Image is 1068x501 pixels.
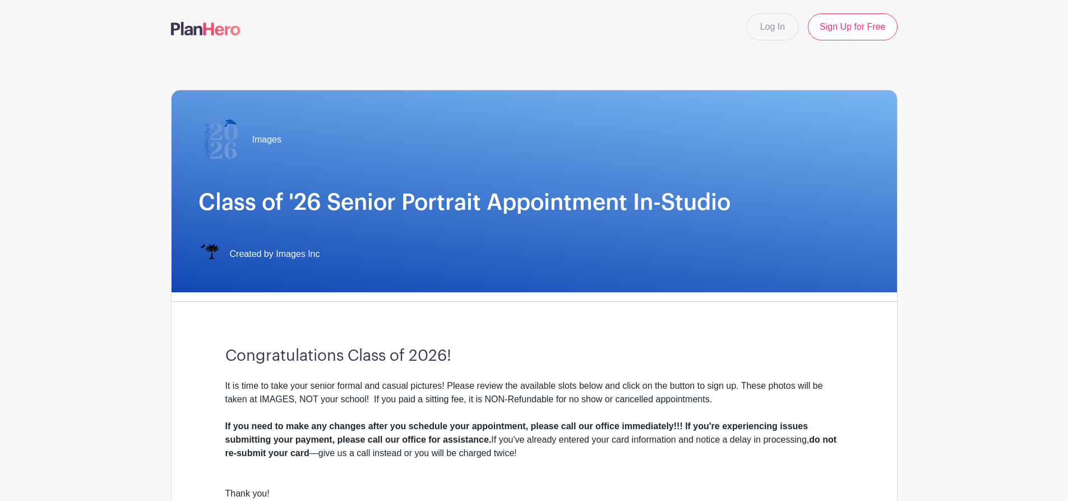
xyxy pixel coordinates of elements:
img: logo-507f7623f17ff9eddc593b1ce0a138ce2505c220e1c5a4e2b4648c50719b7d32.svg [171,22,241,35]
h1: Class of '26 Senior Portrait Appointment In-Studio [198,189,870,216]
div: If you've already entered your card information and notice a delay in processing, —give us a call... [225,420,843,460]
h3: Congratulations Class of 2026! [225,347,843,366]
a: Log In [746,13,799,40]
strong: do not re-submit your card [225,435,837,458]
img: IMAGES%20logo%20transparenT%20PNG%20s.png [198,243,221,265]
div: It is time to take your senior formal and casual pictures! Please review the available slots belo... [225,379,843,406]
span: Created by Images Inc [230,247,320,261]
strong: If you need to make any changes after you schedule your appointment, please call our office immed... [225,421,808,444]
div: Thank you! [225,487,843,500]
img: 2026%20logo%20(2).png [198,117,243,162]
a: Sign Up for Free [808,13,897,40]
span: Images [252,133,281,146]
